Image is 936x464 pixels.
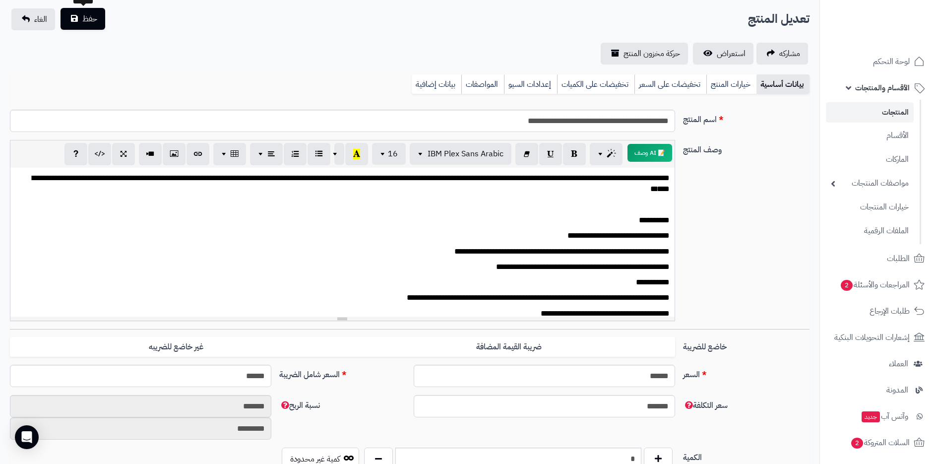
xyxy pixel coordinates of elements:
[683,399,728,411] span: سعر التكلفة
[679,365,813,381] label: السعر
[889,357,908,371] span: العملاء
[82,13,97,25] span: حفظ
[61,8,105,30] button: حفظ
[869,22,927,43] img: logo-2.png
[601,43,688,65] a: حركة مخزون المنتج
[624,48,680,60] span: حركة مخزون المنتج
[693,43,753,65] a: استعراض
[748,9,810,29] h2: تعديل المنتج
[826,50,930,73] a: لوحة التحكم
[826,299,930,323] a: طلبات الإرجاع
[428,148,503,160] span: IBM Plex Sans Arabic
[855,81,910,95] span: الأقسام والمنتجات
[826,125,914,146] a: الأقسام
[342,337,675,357] label: ضريبة القيمة المضافة
[851,437,864,449] span: 2
[679,140,813,156] label: وصف المنتج
[886,383,908,397] span: المدونة
[826,149,914,170] a: الماركات
[873,55,910,68] span: لوحة التحكم
[826,431,930,455] a: السلات المتروكة2
[679,448,813,464] label: الكمية
[826,220,914,242] a: الملفات الرقمية
[461,74,504,94] a: المواصفات
[756,74,810,94] a: بيانات أساسية
[11,8,55,30] a: الغاء
[870,304,910,318] span: طلبات الإرجاع
[372,143,406,165] button: 16
[826,173,914,194] a: مواصفات المنتجات
[887,252,910,265] span: الطلبات
[706,74,756,94] a: خيارات المنتج
[834,331,910,344] span: إشعارات التحويلات البنكية
[826,404,930,428] a: وآتس آبجديد
[826,378,930,402] a: المدونة
[840,278,910,292] span: المراجعات والأسئلة
[826,247,930,270] a: الطلبات
[826,102,914,123] a: المنتجات
[504,74,557,94] a: إعدادات السيو
[826,326,930,349] a: إشعارات التحويلات البنكية
[275,365,410,381] label: السعر شامل الضريبة
[679,337,813,353] label: خاضع للضريبة
[841,279,853,291] span: 2
[756,43,808,65] a: مشاركه
[15,425,39,449] div: Open Intercom Messenger
[679,110,813,126] label: اسم المنتج
[388,148,398,160] span: 16
[279,399,320,411] span: نسبة الربح
[34,13,47,25] span: الغاء
[826,352,930,376] a: العملاء
[826,273,930,297] a: المراجعات والأسئلة2
[627,144,672,162] button: 📝 AI وصف
[412,74,461,94] a: بيانات إضافية
[850,436,910,450] span: السلات المتروكة
[826,197,914,218] a: خيارات المنتجات
[717,48,746,60] span: استعراض
[634,74,706,94] a: تخفيضات على السعر
[557,74,634,94] a: تخفيضات على الكميات
[410,143,511,165] button: IBM Plex Sans Arabic
[779,48,800,60] span: مشاركه
[862,411,880,422] span: جديد
[10,337,342,357] label: غير خاضع للضريبه
[861,409,908,423] span: وآتس آب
